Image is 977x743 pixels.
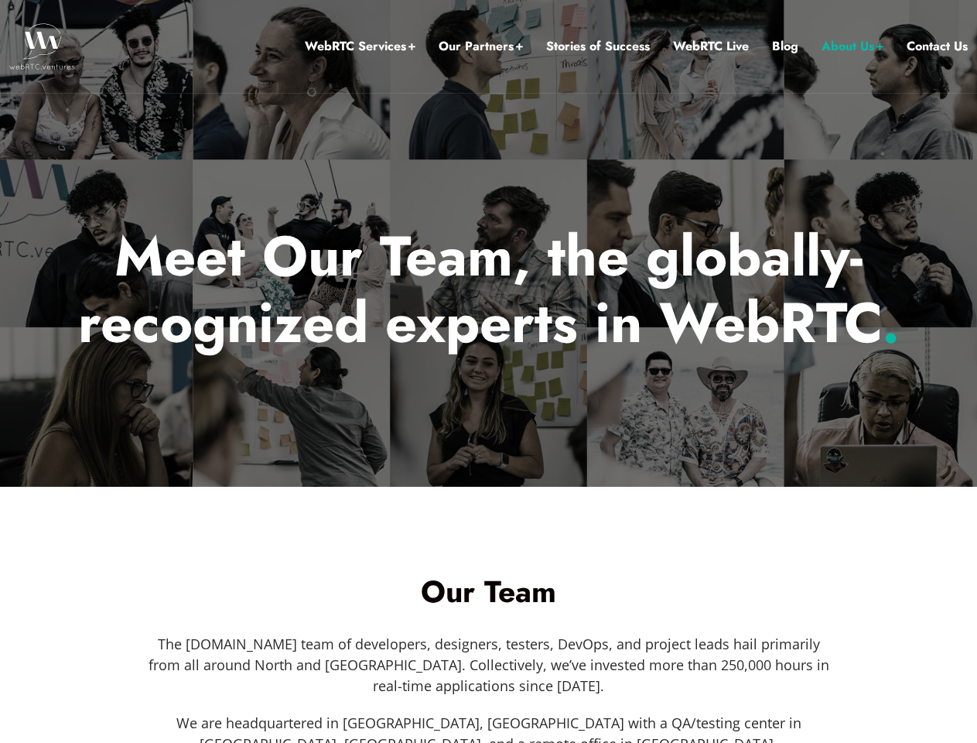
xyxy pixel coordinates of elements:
[907,36,968,56] a: Contact Us
[56,577,922,607] h1: Our Team
[546,36,650,56] a: Stories of Success
[882,282,900,363] span: .
[9,23,75,70] img: WebRTC.ventures
[305,36,415,56] a: WebRTC Services
[439,36,523,56] a: Our Partners
[673,36,749,56] a: WebRTC Live
[36,223,941,357] p: Meet Our Team, the globally-recognized experts in WebRTC
[142,634,835,697] p: The [DOMAIN_NAME] team of developers, designers, testers, DevOps, and project leads hail primaril...
[772,36,798,56] a: Blog
[822,36,883,56] a: About Us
